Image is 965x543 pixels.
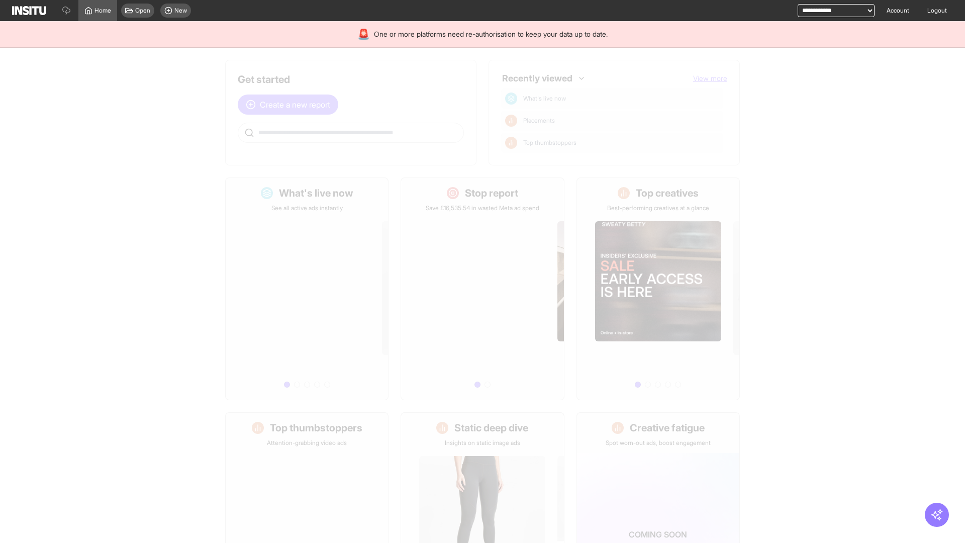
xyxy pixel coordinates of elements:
span: New [174,7,187,15]
div: 🚨 [357,27,370,41]
img: Logo [12,6,46,15]
span: Open [135,7,150,15]
span: Home [94,7,111,15]
span: One or more platforms need re-authorisation to keep your data up to date. [374,29,608,39]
